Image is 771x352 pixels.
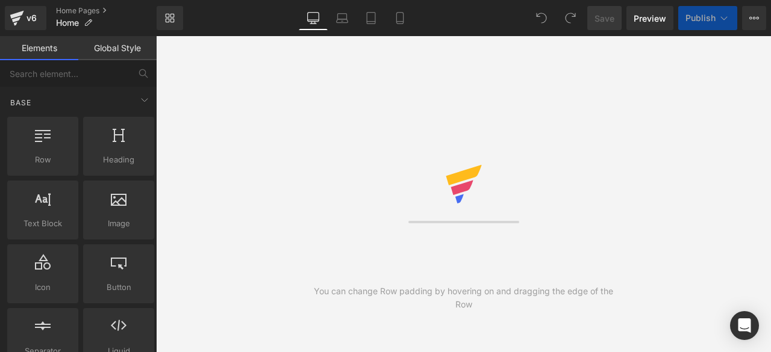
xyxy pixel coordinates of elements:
[24,10,39,26] div: v6
[529,6,554,30] button: Undo
[357,6,385,30] a: Tablet
[56,18,79,28] span: Home
[11,217,75,230] span: Text Block
[11,153,75,166] span: Row
[56,6,157,16] a: Home Pages
[328,6,357,30] a: Laptop
[5,6,46,30] a: v6
[685,13,716,23] span: Publish
[87,153,151,166] span: Heading
[11,281,75,294] span: Icon
[87,281,151,294] span: Button
[634,12,666,25] span: Preview
[558,6,582,30] button: Redo
[678,6,737,30] button: Publish
[299,6,328,30] a: Desktop
[78,36,157,60] a: Global Style
[9,97,33,108] span: Base
[157,6,183,30] a: New Library
[626,6,673,30] a: Preview
[742,6,766,30] button: More
[87,217,151,230] span: Image
[310,285,617,311] div: You can change Row padding by hovering on and dragging the edge of the Row
[385,6,414,30] a: Mobile
[730,311,759,340] div: Open Intercom Messenger
[595,12,614,25] span: Save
